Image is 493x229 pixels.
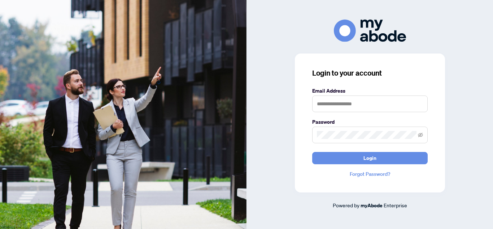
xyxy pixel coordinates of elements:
span: eye-invisible [418,132,423,137]
a: myAbode [361,202,383,209]
button: Login [312,152,428,164]
img: ma-logo [334,20,406,42]
span: Login [363,152,376,164]
a: Forgot Password? [312,170,428,178]
label: Email Address [312,87,428,95]
span: Enterprise [384,202,407,208]
h3: Login to your account [312,68,428,78]
span: Powered by [333,202,359,208]
label: Password [312,118,428,126]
